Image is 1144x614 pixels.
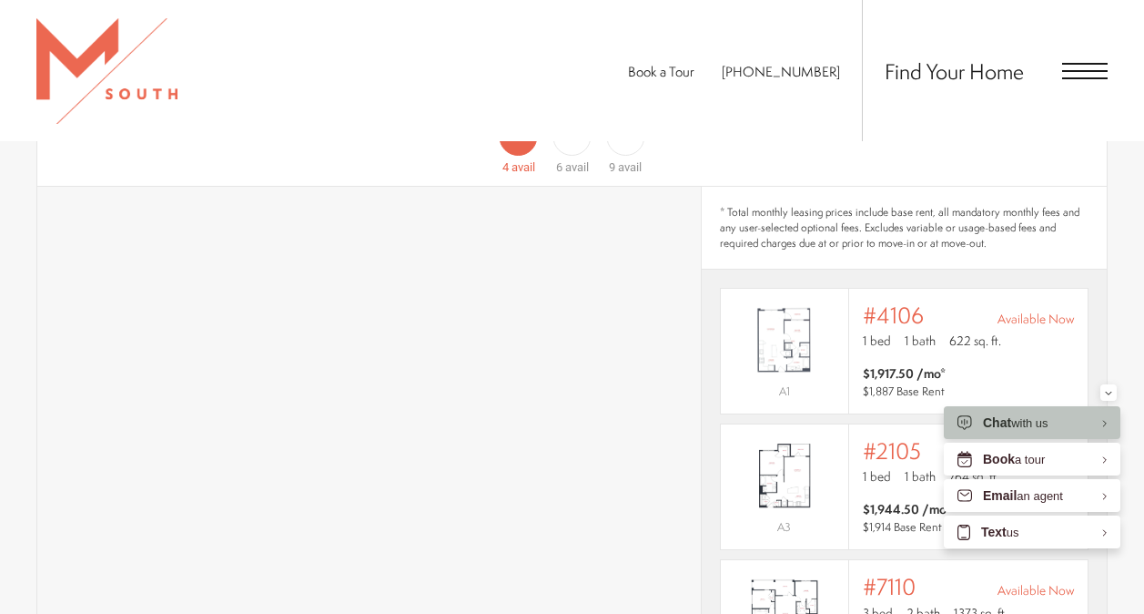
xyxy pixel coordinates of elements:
span: 622 sq. ft. [949,332,1001,350]
span: #4106 [863,302,924,328]
span: $1,944.50 /mo* [863,500,951,518]
span: $1,914 Base Rent [863,519,942,535]
span: Available Now [997,310,1074,328]
span: 1 bed [863,332,891,350]
img: MSouth [36,18,177,124]
span: 1 bath [905,467,936,486]
a: Call Us at 813-570-8014 [722,62,840,81]
span: [PHONE_NUMBER] [722,62,840,81]
span: Available Now [997,581,1074,599]
span: 1 bath [905,332,936,350]
span: #2105 [863,438,921,464]
span: * Total monthly leasing prices include base rent, all mandatory monthly fees and any user-selecte... [720,205,1089,251]
span: avail [618,160,642,174]
a: Find Your Home [885,56,1024,86]
span: 6 [556,160,562,174]
span: $1,887 Base Rent [863,384,945,399]
a: Book a Tour [628,62,694,81]
a: View #2105 [720,424,1089,550]
img: #2105 - 1 bedroom floor plan layout with 1 bathroom and 764 square feet [721,435,848,516]
span: A3 [777,519,791,535]
img: #4106 - 1 bedroom floor plan layout with 1 bathroom and 622 square feet [721,300,848,380]
button: Open Menu [1062,63,1108,79]
span: $1,917.50 /mo* [863,364,946,383]
span: 9 [609,160,615,174]
span: 1 bed [863,467,891,486]
span: A1 [779,384,790,399]
span: #7110 [863,574,916,599]
a: View #4106 [720,288,1089,414]
span: avail [565,160,589,174]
